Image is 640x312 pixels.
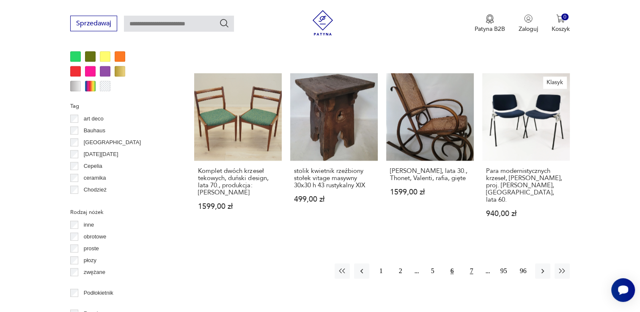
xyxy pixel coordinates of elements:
p: 499,00 zł [294,196,374,203]
button: 95 [496,263,511,279]
p: obrotowe [84,232,106,241]
p: Chodzież [84,185,107,194]
div: 0 [561,14,569,21]
a: Ikona medaluPatyna B2B [475,14,505,33]
button: 2 [393,263,408,279]
button: Szukaj [219,18,229,28]
a: Sprzedawaj [70,21,117,27]
h3: stolik kwietnik rzeźbiony stołek vitage masywny 30x30 h 43 rustykalny XIX [294,167,374,189]
p: [DATE][DATE] [84,150,118,159]
p: [GEOGRAPHIC_DATA] [84,138,141,147]
iframe: Smartsupp widget button [611,278,635,302]
h3: Komplet dwóch krzeseł tekowych, duński design, lata 70., produkcja: [PERSON_NAME] [198,167,278,196]
p: Bauhaus [84,126,105,135]
button: 96 [516,263,531,279]
p: Rodzaj nóżek [70,208,174,217]
button: 1 [374,263,389,279]
p: ceramika [84,173,106,183]
p: Patyna B2B [475,25,505,33]
p: Tag [70,101,174,111]
a: Komplet dwóch krzeseł tekowych, duński design, lata 70., produkcja: DaniaKomplet dwóch krzeseł te... [194,73,282,234]
p: inne [84,220,94,230]
p: Ćmielów [84,197,105,206]
a: stolik kwietnik rzeźbiony stołek vitage masywny 30x30 h 43 rustykalny XIXstolik kwietnik rzeźbion... [290,73,378,234]
h3: Para modernistycznych krzeseł, [PERSON_NAME], proj. [PERSON_NAME], [GEOGRAPHIC_DATA], lata 60. [486,167,566,203]
a: KlasykPara modernistycznych krzeseł, Anonima Castelli, proj. G. Piretti, Włochy, lata 60.Para mod... [482,73,570,234]
p: zwężane [84,268,105,277]
img: Patyna - sklep z meblami i dekoracjami vintage [310,10,335,36]
button: 5 [425,263,440,279]
p: Koszyk [552,25,570,33]
p: 940,00 zł [486,210,566,217]
button: Zaloguj [519,14,538,33]
h3: [PERSON_NAME], lata 30., Thonet, Valenti, rafia, gięte [390,167,470,182]
p: 1599,00 zł [198,203,278,210]
button: 0Koszyk [552,14,570,33]
p: 1599,00 zł [390,189,470,196]
p: Podłokietnik [84,288,113,298]
p: Cepelia [84,161,102,171]
p: Zaloguj [519,25,538,33]
img: Ikona medalu [486,14,494,24]
img: Ikona koszyka [556,14,565,23]
a: fotel bujany, lata 30., Thonet, Valenti, rafia, gięte[PERSON_NAME], lata 30., Thonet, Valenti, ra... [386,73,474,234]
img: Ikonka użytkownika [524,14,533,23]
button: Patyna B2B [475,14,505,33]
p: proste [84,244,99,253]
button: Sprzedawaj [70,16,117,31]
p: płozy [84,256,96,265]
p: art deco [84,114,104,123]
button: 6 [445,263,460,279]
button: 7 [464,263,479,279]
